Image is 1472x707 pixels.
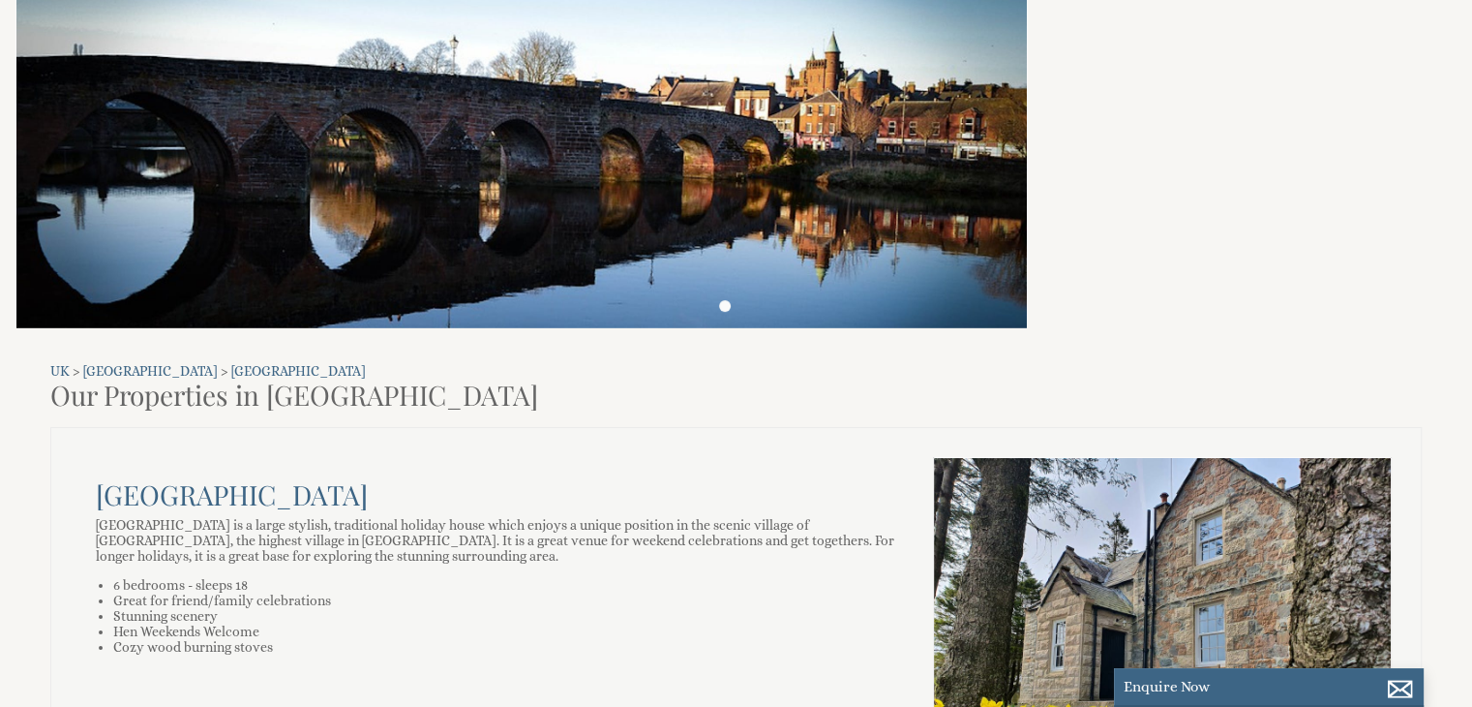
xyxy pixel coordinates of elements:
[221,363,228,379] span: >
[96,517,917,564] p: [GEOGRAPHIC_DATA] is a large stylish, traditional holiday house which enjoys a unique position in...
[83,363,218,379] a: [GEOGRAPHIC_DATA]
[50,363,70,379] a: UK
[113,639,917,655] li: Cozy wood burning stoves
[73,363,80,379] span: >
[113,577,917,593] li: 6 bedrooms - sleeps 18
[1124,678,1414,695] p: Enquire Now
[113,593,917,608] li: Great for friend/family celebrations
[113,624,917,639] li: Hen Weekends Welcome
[50,377,942,413] h1: Our Properties in [GEOGRAPHIC_DATA]
[231,363,366,379] a: [GEOGRAPHIC_DATA]
[96,476,368,512] a: [GEOGRAPHIC_DATA]
[113,608,917,624] li: Stunning scenery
